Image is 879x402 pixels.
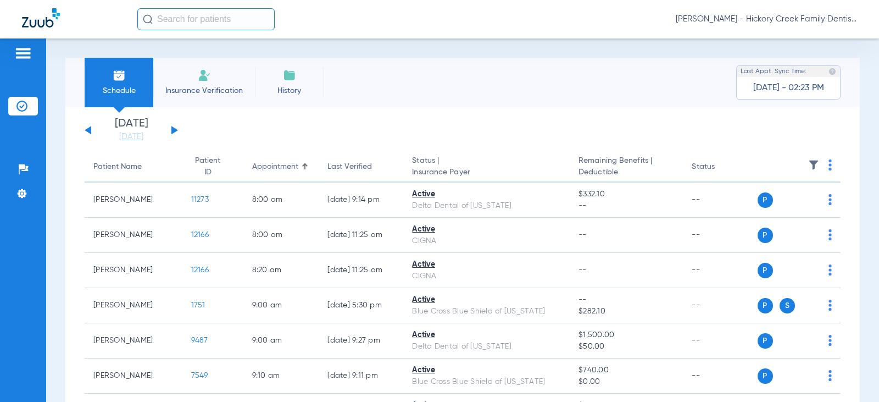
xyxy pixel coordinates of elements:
img: last sync help info [828,68,836,75]
div: Patient ID [191,155,235,178]
span: P [758,298,773,313]
span: P [758,192,773,208]
span: -- [578,294,674,306]
div: Active [412,259,561,271]
td: 9:00 AM [243,323,319,359]
div: Active [412,224,561,235]
span: $50.00 [578,341,674,353]
img: group-dot-blue.svg [828,159,832,170]
td: 8:00 AM [243,218,319,253]
img: group-dot-blue.svg [828,300,832,311]
td: [PERSON_NAME] [85,323,182,359]
th: Status | [403,152,570,183]
div: Patient Name [93,161,142,173]
div: Last Verified [327,161,394,173]
div: Blue Cross Blue Shield of [US_STATE] [412,306,561,317]
td: -- [683,359,757,394]
span: $282.10 [578,306,674,317]
span: $1,500.00 [578,329,674,341]
div: CIGNA [412,235,561,247]
div: Active [412,329,561,341]
img: group-dot-blue.svg [828,335,832,346]
td: -- [683,288,757,323]
td: [PERSON_NAME] [85,359,182,394]
td: -- [683,323,757,359]
td: 8:20 AM [243,253,319,288]
td: [DATE] 11:25 AM [319,253,403,288]
td: [DATE] 9:11 PM [319,359,403,394]
td: 8:00 AM [243,183,319,218]
td: [DATE] 9:27 PM [319,323,403,359]
div: Appointment [252,161,310,173]
img: group-dot-blue.svg [828,370,832,381]
img: Search Icon [143,14,153,24]
span: Deductible [578,167,674,178]
td: [DATE] 9:14 PM [319,183,403,218]
td: [PERSON_NAME] [85,288,182,323]
img: filter.svg [808,159,819,170]
td: [DATE] 5:30 PM [319,288,403,323]
span: 12166 [191,266,209,274]
span: $740.00 [578,365,674,376]
div: Active [412,365,561,376]
img: hamburger-icon [14,47,32,60]
span: P [758,333,773,349]
img: group-dot-blue.svg [828,229,832,240]
div: CIGNA [412,271,561,282]
span: Last Appt. Sync Time: [741,66,806,77]
div: Appointment [252,161,298,173]
span: 9487 [191,337,208,344]
td: -- [683,183,757,218]
span: S [780,298,795,313]
td: [PERSON_NAME] [85,253,182,288]
th: Remaining Benefits | [570,152,683,183]
a: [DATE] [98,131,164,142]
li: [DATE] [98,118,164,142]
span: Schedule [93,85,145,96]
span: 11273 [191,196,209,203]
td: [PERSON_NAME] [85,183,182,218]
span: [DATE] - 02:23 PM [753,82,824,93]
div: Last Verified [327,161,372,173]
span: -- [578,200,674,212]
th: Status [683,152,757,183]
span: Insurance Payer [412,167,561,178]
span: $0.00 [578,376,674,388]
div: Patient ID [191,155,225,178]
div: Active [412,189,561,200]
img: Manual Insurance Verification [198,69,211,82]
img: group-dot-blue.svg [828,194,832,205]
input: Search for patients [137,8,275,30]
span: 7549 [191,372,208,379]
td: [PERSON_NAME] [85,218,182,253]
span: P [758,228,773,243]
td: [DATE] 11:25 AM [319,218,403,253]
span: P [758,368,773,384]
img: Zuub Logo [22,8,60,27]
td: -- [683,253,757,288]
td: 9:10 AM [243,359,319,394]
span: History [263,85,315,96]
span: P [758,263,773,278]
span: $332.10 [578,189,674,200]
span: 12166 [191,231,209,239]
img: History [283,69,296,82]
div: Patient Name [93,161,174,173]
div: Delta Dental of [US_STATE] [412,341,561,353]
span: -- [578,231,587,239]
td: 9:00 AM [243,288,319,323]
img: Schedule [113,69,126,82]
td: -- [683,218,757,253]
div: Active [412,294,561,306]
div: Blue Cross Blue Shield of [US_STATE] [412,376,561,388]
span: [PERSON_NAME] - Hickory Creek Family Dentistry [676,14,857,25]
span: -- [578,266,587,274]
div: Delta Dental of [US_STATE] [412,200,561,212]
img: group-dot-blue.svg [828,265,832,276]
span: Insurance Verification [162,85,247,96]
span: 1751 [191,301,205,309]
